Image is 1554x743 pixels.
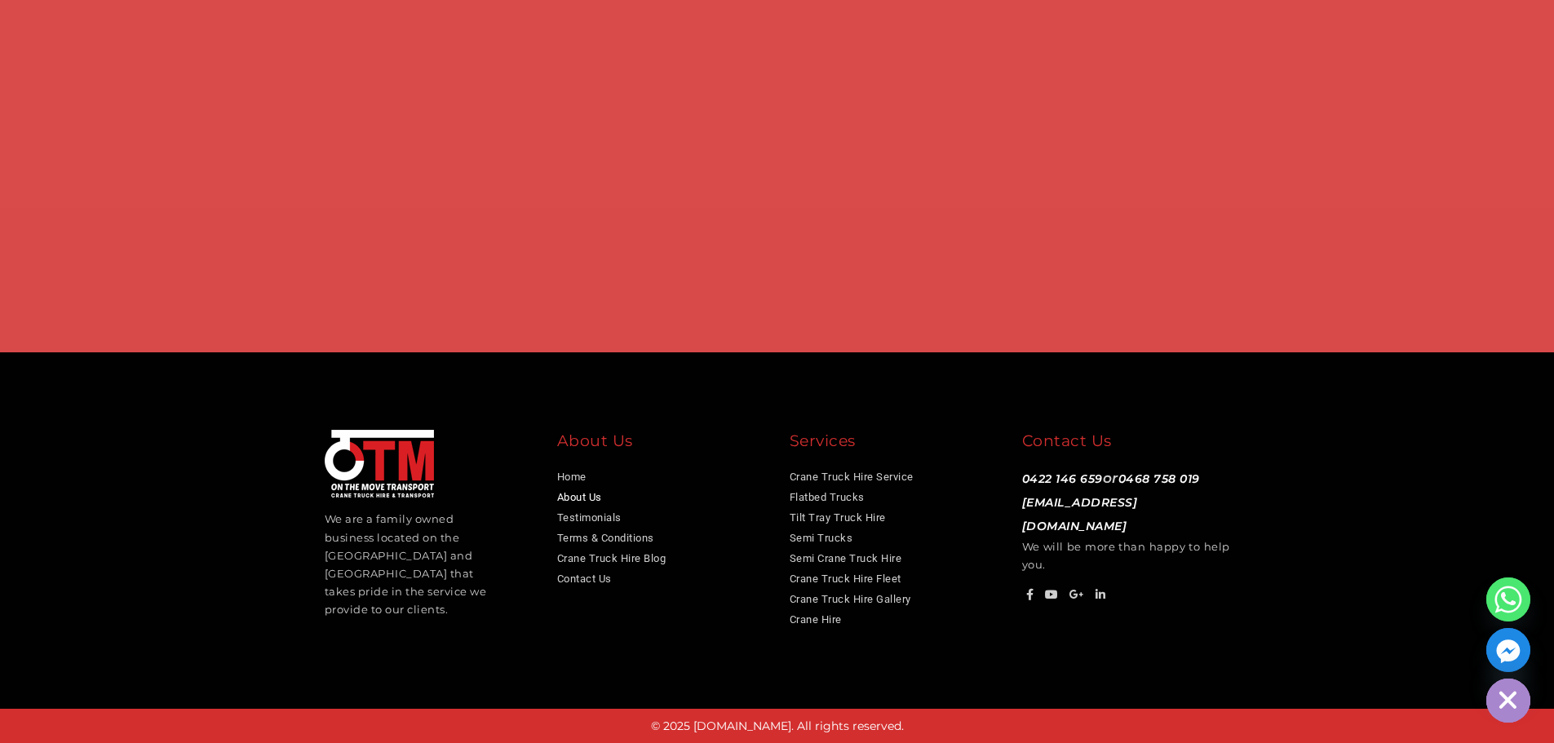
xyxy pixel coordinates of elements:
[790,491,865,503] a: Flatbed Trucks
[557,532,654,544] a: Terms & Conditions
[1486,577,1530,621] a: Whatsapp
[8,717,1546,736] p: © 2025 [DOMAIN_NAME]. All rights reserved.
[557,511,622,524] a: Testimonials
[790,511,886,524] a: Tilt Tray Truck Hire
[1022,470,1200,533] span: or
[790,593,911,605] a: Crane Truck Hire Gallery
[1022,430,1230,458] div: Contact Us
[325,430,434,498] img: footer Logo
[557,552,666,564] a: Crane Truck Hire Blog
[325,510,491,618] p: We are a family owned business located on the [GEOGRAPHIC_DATA] and [GEOGRAPHIC_DATA] that takes ...
[790,430,998,458] div: Services
[1022,495,1138,533] a: [EMAIL_ADDRESS][DOMAIN_NAME]
[557,467,765,589] nav: About Us
[1118,471,1200,486] a: 0468 758 019
[790,467,998,630] nav: Services
[790,573,901,585] a: Crane Truck Hire Fleet
[790,613,842,626] a: Crane Hire
[1022,467,1230,573] p: We will be more than happy to help you.
[790,532,853,544] a: Semi Trucks
[790,552,902,564] a: Semi Crane Truck Hire
[557,491,602,503] a: About Us
[790,471,914,483] a: Crane Truck Hire Service
[557,471,587,483] a: Home
[557,573,612,585] a: Contact Us
[1486,628,1530,672] a: Facebook_Messenger
[1022,471,1103,486] a: 0422 146 659
[557,430,765,458] div: About Us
